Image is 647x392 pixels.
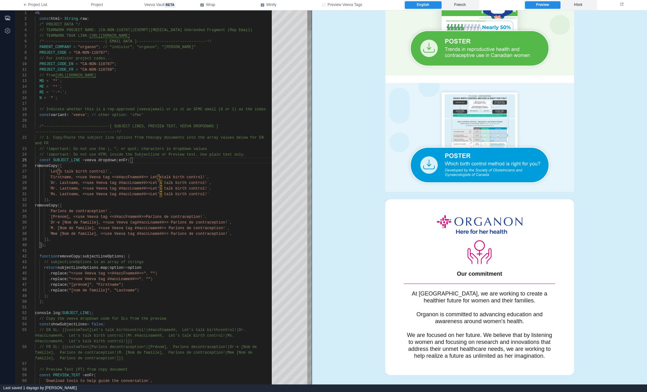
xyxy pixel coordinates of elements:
span: String [64,17,78,21]
span: showSubjectLines [51,322,87,327]
span: const [39,373,51,378]
span: dropdown [98,158,117,163]
span: }; [39,300,44,304]
span: ; [114,62,116,66]
span: `ᵐᵉ` [51,85,60,89]
div: 33 [15,203,27,208]
span: ; [114,68,116,72]
span: // EN SL: {{customText[Let’s talk birth [39,328,128,332]
span: RE [39,90,44,95]
span: = [76,62,78,66]
span: subjectLineOptions [82,254,123,259]
span: // TEAMWORK TASK LINK: [39,34,89,38]
div: 42 [15,254,27,259]
span: ([ [58,203,62,208]
span: = [60,17,62,21]
span: talk birth control!` [162,175,207,179]
div: 60 [15,378,27,384]
span: Veeva Vault [144,2,176,8]
span: copy documents into the array values below for EN [153,135,264,140]
span: = [87,322,89,327]
span: ( [107,266,109,270]
span: x [264,107,266,112]
span: Wrap [206,2,215,8]
span: option [110,266,123,270]
span: ; [64,90,67,95]
span: cters in dropdown values [153,147,207,151]
span: => [123,266,128,270]
div: 48 [15,288,27,293]
span: removeCopy [35,203,58,208]
div: 47 [15,282,27,288]
span: ) [150,277,153,281]
span: `ᴹᴰ` [51,79,60,83]
span: "<<use Veeva tag ##accLname##>>" [69,277,141,281]
div: 40 [15,242,27,248]
div: 37 [15,225,27,231]
span: raw [80,17,87,21]
div: 39 [15,237,27,242]
span: ; [107,51,109,55]
span: [URL][DOMAIN_NAME] [55,73,96,78]
img: divider-red-8oJ9tg-.png [92,273,243,273]
label: Html [561,1,596,9]
span: ##accLname##>> Parlons de contraception!` [137,220,230,225]
span: "[prénom]" [69,283,92,287]
span: html [51,17,60,21]
span: mille], Parlons de contraception!|Mme [Nom de [148,351,252,355]
span: Preview Veeva Tags [328,2,362,8]
span: enFr [119,158,128,163]
span: , [230,232,232,236]
span: ( [67,277,69,281]
span: ([ [58,164,62,168]
span: ; [103,322,105,327]
div: 31 [15,191,27,197]
span: = [46,85,48,89]
div: 61 [15,384,27,389]
div: 51 [15,305,27,310]
span: ) [137,288,139,293]
span: ( [67,288,69,293]
div: 25 [15,157,27,163]
span: removeCopy [58,254,80,259]
span: "" [146,277,150,281]
span: review [153,317,166,321]
span: ); [89,311,94,315]
span: Minify [266,2,276,8]
span: ##accLname##, Let’s talk birth control!|Mr. [35,334,135,338]
div: 59 [15,373,27,378]
span: // "indivior", "organon", "[PERSON_NAME]" [103,45,196,49]
span: [URL][DOMAIN_NAME] [89,34,130,38]
span: // 1. Copy/Paste the subject line options from the [39,135,153,140]
span: `[Prénom], <<use Veeva tag <<##accFname##>> [48,215,146,219]
span: false [92,322,103,327]
span: . [48,288,51,293]
span: // other option: 'sfmc' [92,113,144,117]
div: At [GEOGRAPHIC_DATA], we are working to create a healthier future for women and their families. O... [94,280,242,349]
span: removeCopy [35,164,58,168]
span: = [82,158,85,163]
span: // Preview Text (PT) from copy document [39,367,128,372]
div: 7 [15,44,27,50]
span: . [78,17,80,21]
span: "CA-NON-110787" [73,51,107,55]
label: Preview [525,1,560,9]
div: 27 [15,169,27,174]
span: console [35,311,51,315]
div: 50 [15,299,27,305]
span: PROJECT_CODE_EN [39,62,73,66]
div: 19 [15,112,27,118]
span: function [39,254,58,259]
div: 29 [15,180,27,186]
span: , [150,379,153,383]
div: 34 [15,208,27,214]
div: 4 [15,27,27,33]
div: 10 [15,61,27,67]
span: , [227,226,230,230]
span: // Indicate whether this is a rep-approved (veeva) [39,107,153,112]
div: 36 [15,220,27,225]
div: 5 [15,33,27,39]
div: 38 [15,231,27,237]
span: /*-----------------------------[ SUBJECT LINES, PR [39,124,153,129]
